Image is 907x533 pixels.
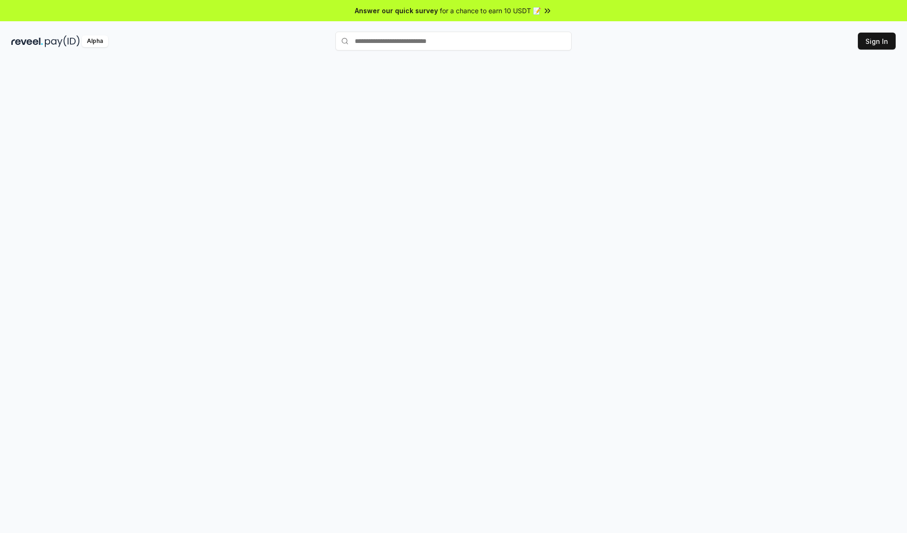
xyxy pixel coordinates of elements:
img: pay_id [45,35,80,47]
div: Alpha [82,35,108,47]
span: Answer our quick survey [355,6,438,16]
span: for a chance to earn 10 USDT 📝 [440,6,541,16]
button: Sign In [858,33,896,50]
img: reveel_dark [11,35,43,47]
